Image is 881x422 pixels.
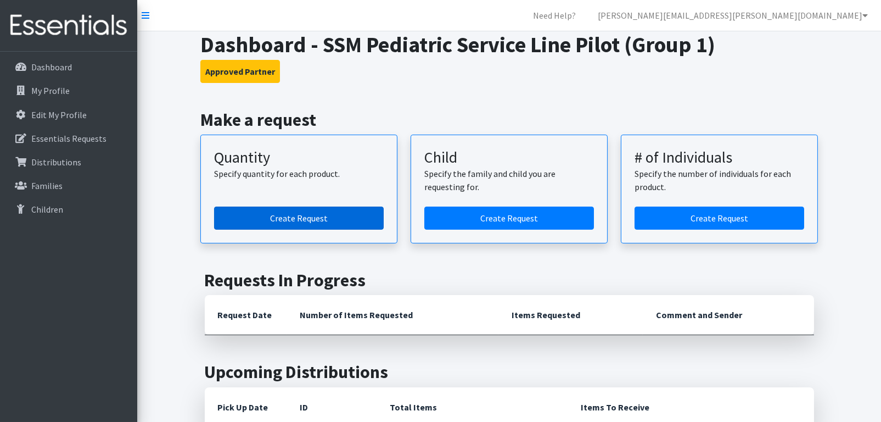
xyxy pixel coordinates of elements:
p: Essentials Requests [31,133,106,144]
p: My Profile [31,85,70,96]
a: Edit My Profile [4,104,133,126]
th: Comment and Sender [643,295,813,335]
p: Edit My Profile [31,109,87,120]
h2: Upcoming Distributions [205,362,814,382]
a: Create a request by number of individuals [635,207,804,230]
a: Essentials Requests [4,127,133,149]
p: Families [31,180,63,191]
a: My Profile [4,80,133,102]
p: Specify the number of individuals for each product. [635,167,804,193]
a: Need Help? [524,4,585,26]
a: Create a request for a child or family [424,207,594,230]
h3: Quantity [214,148,384,167]
p: Specify quantity for each product. [214,167,384,180]
button: Approved Partner [200,60,280,83]
p: Children [31,204,63,215]
a: Dashboard [4,56,133,78]
a: Distributions [4,151,133,173]
h3: Child [424,148,594,167]
p: Dashboard [31,62,72,73]
th: Items Requested [498,295,643,335]
h2: Make a request [200,109,818,130]
img: HumanEssentials [4,7,133,44]
p: Specify the family and child you are requesting for. [424,167,594,193]
th: Request Date [205,295,287,335]
a: Create a request by quantity [214,207,384,230]
h3: # of Individuals [635,148,804,167]
a: Children [4,198,133,220]
a: Families [4,175,133,197]
a: [PERSON_NAME][EMAIL_ADDRESS][PERSON_NAME][DOMAIN_NAME] [589,4,877,26]
h2: Requests In Progress [205,270,814,291]
h1: Dashboard - SSM Pediatric Service Line Pilot (Group 1) [200,31,818,58]
p: Distributions [31,157,81,168]
th: Number of Items Requested [287,295,499,335]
